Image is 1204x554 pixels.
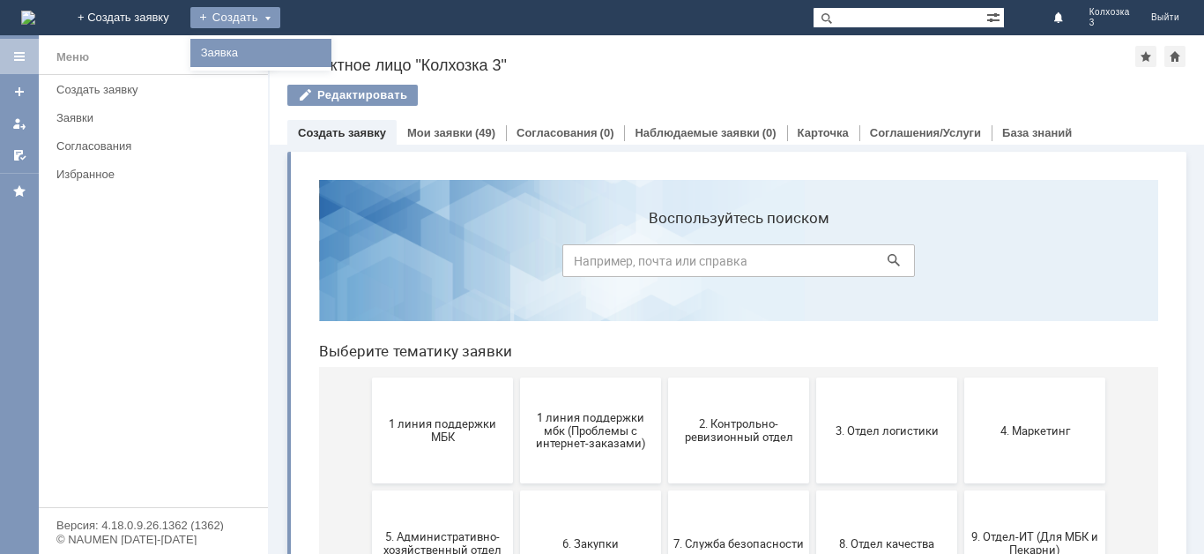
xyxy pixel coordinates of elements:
div: Заявки [56,111,257,124]
button: Отдел-ИТ (Битрикс24 и CRM) [215,438,356,543]
span: 9. Отдел-ИТ (Для МБК и Пекарни) [665,364,795,391]
input: Например, почта или справка [257,79,610,111]
div: (49) [475,126,495,139]
span: 5. Административно-хозяйственный отдел [72,364,203,391]
span: Франчайзинг [665,483,795,497]
span: Отдел-ИТ (Офис) [368,483,499,497]
a: Перейти на домашнюю страницу [21,11,35,25]
a: Создать заявку [298,126,386,139]
span: 3. Отдел логистики [517,258,647,271]
span: 4. Маркетинг [665,258,795,271]
div: Избранное [56,168,238,181]
div: (0) [762,126,777,139]
span: Отдел-ИТ (Битрикс24 и CRM) [220,477,351,504]
span: 2. Контрольно-ревизионный отдел [368,251,499,278]
div: Создать [190,7,280,28]
button: 6. Закупки [215,325,356,430]
button: 2. Контрольно-ревизионный отдел [363,212,504,318]
div: Меню [56,47,89,68]
span: Бухгалтерия (для мбк) [72,483,203,497]
a: Создать заявку [49,76,264,103]
button: Финансовый отдел [511,438,652,543]
button: 1 линия поддержки мбк (Проблемы с интернет-заказами) [215,212,356,318]
a: Карточка [798,126,849,139]
button: 7. Служба безопасности [363,325,504,430]
button: 3. Отдел логистики [511,212,652,318]
div: Добавить в избранное [1135,46,1156,67]
button: 9. Отдел-ИТ (Для МБК и Пекарни) [659,325,800,430]
a: Согласования [517,126,598,139]
header: Выберите тематику заявки [14,176,853,194]
div: © NAUMEN [DATE]-[DATE] [56,534,250,545]
div: (0) [600,126,614,139]
a: Заявки [49,104,264,131]
a: База знаний [1002,126,1072,139]
div: Создать заявку [56,83,257,96]
a: Создать заявку [5,78,33,106]
a: Наблюдаемые заявки [635,126,759,139]
span: 6. Закупки [220,371,351,384]
span: Колхозка [1089,7,1130,18]
span: Расширенный поиск [986,8,1004,25]
div: Контактное лицо "Колхозка 3" [287,56,1135,74]
a: Согласования [49,132,264,160]
button: Отдел-ИТ (Офис) [363,438,504,543]
div: Согласования [56,139,257,153]
a: Мои заявки [407,126,472,139]
button: 1 линия поддержки МБК [67,212,208,318]
span: 8. Отдел качества [517,371,647,384]
span: 1 линия поддержки мбк (Проблемы с интернет-заказами) [220,244,351,284]
button: 5. Административно-хозяйственный отдел [67,325,208,430]
button: Франчайзинг [659,438,800,543]
a: Мои согласования [5,141,33,169]
div: Версия: 4.18.0.9.26.1362 (1362) [56,520,250,531]
div: Сделать домашней страницей [1164,46,1185,67]
a: Соглашения/Услуги [870,126,981,139]
span: 3 [1089,18,1130,28]
span: Финансовый отдел [517,483,647,497]
button: 4. Маркетинг [659,212,800,318]
a: Заявка [194,42,328,64]
label: Воспользуйтесь поиском [257,43,610,61]
a: Мои заявки [5,109,33,138]
span: 7. Служба безопасности [368,371,499,384]
button: Бухгалтерия (для мбк) [67,438,208,543]
button: 8. Отдел качества [511,325,652,430]
span: 1 линия поддержки МБК [72,251,203,278]
img: logo [21,11,35,25]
